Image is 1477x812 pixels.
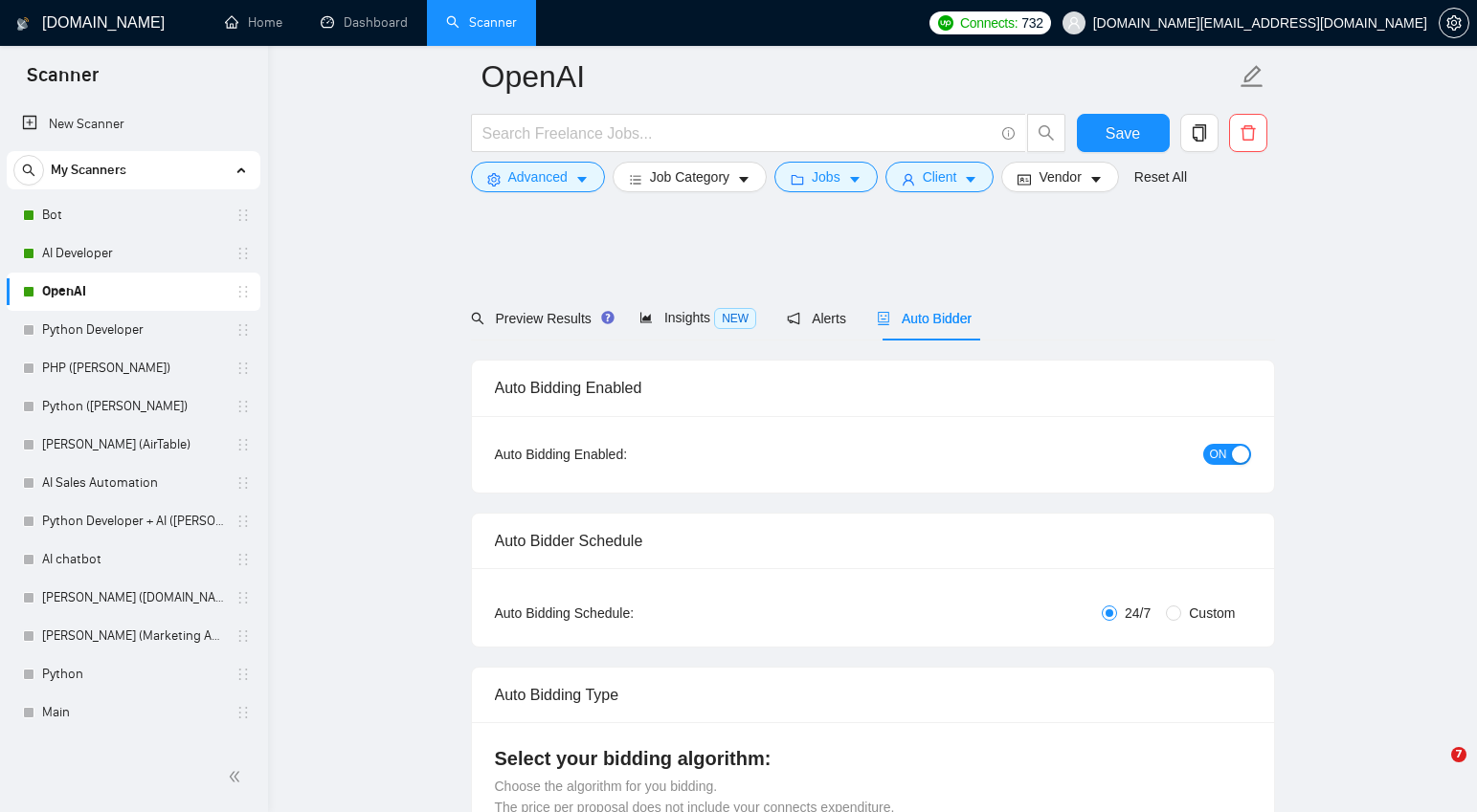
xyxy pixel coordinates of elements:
button: delete [1229,114,1267,152]
span: holder [235,284,251,299]
a: Python Developer + AI ([PERSON_NAME]) [42,502,224,540]
span: Vendor [1039,166,1081,187]
a: dashboardDashboard [321,14,408,31]
span: 24/7 [1117,603,1158,624]
button: search [13,155,44,186]
span: double-left [228,767,247,786]
span: bars [629,172,642,187]
span: holder [235,590,251,605]
div: Auto Bidder Schedule [495,514,1251,568]
span: caret-down [737,172,750,187]
span: info-circle [1002,127,1015,140]
a: Python [42,655,224,693]
span: caret-down [848,172,862,187]
input: Search Freelance Jobs... [482,121,994,145]
span: holder [235,705,251,720]
a: PHP ([PERSON_NAME]) [42,349,224,387]
span: folder [791,172,804,187]
a: Python ([PERSON_NAME]) [42,387,224,426]
span: Preview Results [471,311,609,326]
span: My Scanners [51,151,126,189]
li: New Scanner [7,105,260,143]
iframe: Intercom live chat [1412,747,1458,793]
input: Scanner name... [481,53,1236,100]
span: user [902,172,915,187]
span: copy [1181,124,1218,142]
a: Reset All [1134,166,1187,187]
div: Auto Bidding Enabled [495,361,1251,415]
button: search [1027,114,1065,152]
a: AI Developer [42,234,224,273]
span: Jobs [812,166,840,187]
span: robot [877,312,890,325]
img: upwork-logo.png [938,15,953,31]
span: setting [1440,15,1468,31]
span: user [1067,16,1081,30]
span: holder [235,667,251,682]
a: Bot [42,196,224,234]
div: Auto Bidding Schedule: [495,603,747,624]
span: Connects: [960,12,1018,33]
button: idcardVendorcaret-down [1001,162,1118,192]
a: [PERSON_NAME] (AirTable) [42,426,224,464]
button: Save [1077,114,1170,152]
button: setting [1439,8,1469,38]
a: [PERSON_NAME] (Marketing Automation) [42,617,224,655]
a: New Scanner [22,105,245,143]
span: holder [235,552,251,567]
span: Job Category [650,166,729,187]
a: AI chatbot [42,540,224,579]
span: holder [235,208,251,223]
a: setting [1439,15,1469,31]
button: copy [1180,114,1219,152]
a: [PERSON_NAME] ([DOMAIN_NAME] - Zapier - Jotform) [42,579,224,617]
span: Custom [1181,603,1242,624]
span: Alerts [787,311,846,326]
span: Auto Bidder [877,311,972,326]
span: caret-down [1089,172,1103,187]
span: holder [235,514,251,529]
span: search [14,164,43,177]
span: NEW [714,308,756,329]
span: area-chart [639,311,653,324]
span: caret-down [964,172,977,187]
span: search [471,312,484,325]
button: userClientcaret-down [885,162,995,192]
a: OpenAI [42,273,224,311]
span: notification [787,312,800,325]
span: ON [1210,444,1227,465]
div: Tooltip anchor [599,309,616,326]
span: Advanced [508,166,568,187]
a: Main [42,693,224,732]
button: settingAdvancedcaret-down [471,162,605,192]
span: idcard [1018,172,1031,187]
span: Scanner [11,61,114,101]
span: Save [1106,121,1140,145]
button: barsJob Categorycaret-down [613,162,767,192]
span: holder [235,475,251,491]
a: Python Developer [42,311,224,349]
span: edit [1240,64,1264,89]
a: searchScanner [446,14,517,31]
span: holder [235,246,251,261]
span: holder [235,322,251,338]
span: holder [235,361,251,376]
span: holder [235,399,251,414]
h4: Select your bidding algorithm: [495,745,1251,772]
a: homeHome [225,14,282,31]
a: AI Різне [42,732,224,770]
img: logo [16,9,30,39]
div: Auto Bidding Enabled: [495,444,747,465]
span: 732 [1021,12,1042,33]
span: caret-down [575,172,589,187]
span: delete [1230,124,1266,142]
span: holder [235,628,251,644]
span: setting [487,172,501,187]
div: Auto Bidding Type [495,668,1251,722]
span: Insights [639,310,756,325]
span: holder [235,437,251,452]
a: AI Sales Automation [42,464,224,502]
span: search [1028,124,1064,142]
button: folderJobscaret-down [774,162,878,192]
span: 7 [1451,747,1466,762]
